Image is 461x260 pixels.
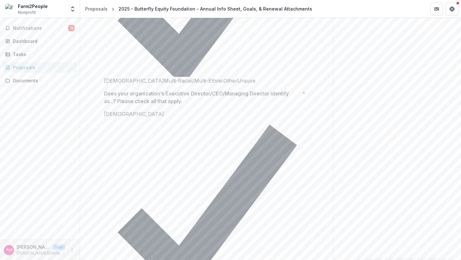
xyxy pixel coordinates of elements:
[18,3,48,10] div: Farm2People
[3,75,77,86] a: Documents
[68,25,75,31] span: 11
[13,38,72,45] div: Dashboard
[13,77,72,84] div: Documents
[68,246,76,254] button: More
[6,248,12,252] div: Anna Hopkins
[18,10,36,15] span: Nonprofit
[3,36,77,46] a: Dashboard
[68,3,77,15] button: Open entity switcher
[446,3,458,15] button: Get Help
[104,77,164,84] span: [DEMOGRAPHIC_DATA]
[53,244,66,250] p: User
[3,49,77,60] a: Tasks
[13,26,68,31] span: Notifications
[5,4,15,14] img: Farm2People
[83,4,110,13] a: Proposals
[430,3,443,15] button: Partners
[164,77,223,84] span: Multi-Racial/Multi-Ethnic
[104,90,300,105] p: Does your organization's Executive Director/CEO/Managing Director identify as...? Please check al...
[83,4,315,13] nav: breadcrumb
[17,244,50,250] p: [PERSON_NAME]
[3,62,77,73] a: Proposals
[17,250,66,256] p: [PERSON_NAME][EMAIL_ADDRESS][DOMAIN_NAME]
[237,77,255,84] span: Unsure
[223,77,237,84] span: Other
[3,23,77,33] button: Notifications11
[85,5,108,12] div: Proposals
[104,111,164,117] span: [DEMOGRAPHIC_DATA]
[13,51,72,58] div: Tasks
[118,5,312,12] div: 2025 - Butterfly Equity Foundation - Annual Info Sheet, Goals, & Renewal Attachments
[13,64,72,71] div: Proposals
